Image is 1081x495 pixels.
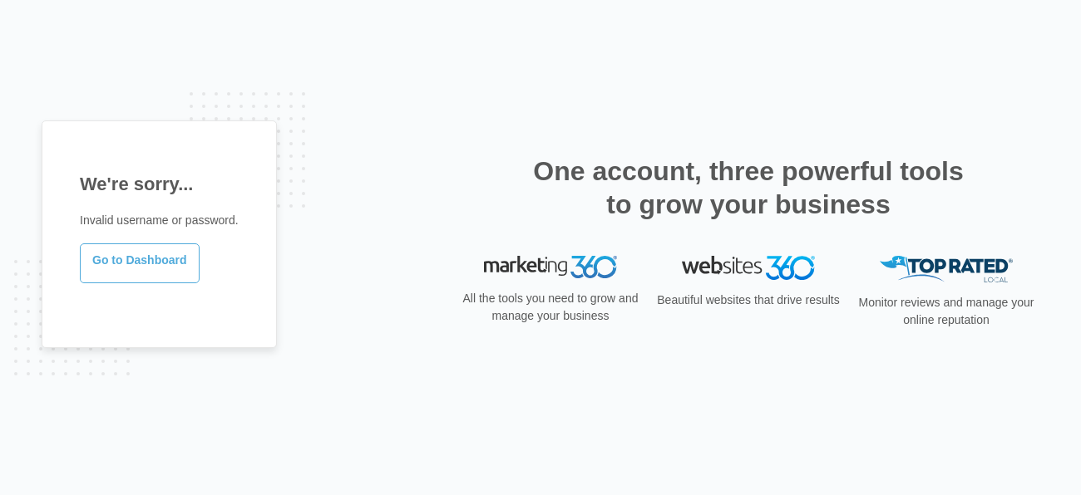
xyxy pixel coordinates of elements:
[80,212,239,229] p: Invalid username or password.
[457,290,644,325] p: All the tools you need to grow and manage your business
[853,294,1039,329] p: Monitor reviews and manage your online reputation
[682,256,815,280] img: Websites 360
[528,154,969,221] h2: One account, three powerful tools to grow your business
[880,256,1013,283] img: Top Rated Local
[80,243,200,283] a: Go to Dashboard
[80,170,239,198] h1: We're sorry...
[484,256,617,279] img: Marketing 360
[655,292,842,309] p: Beautiful websites that drive results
